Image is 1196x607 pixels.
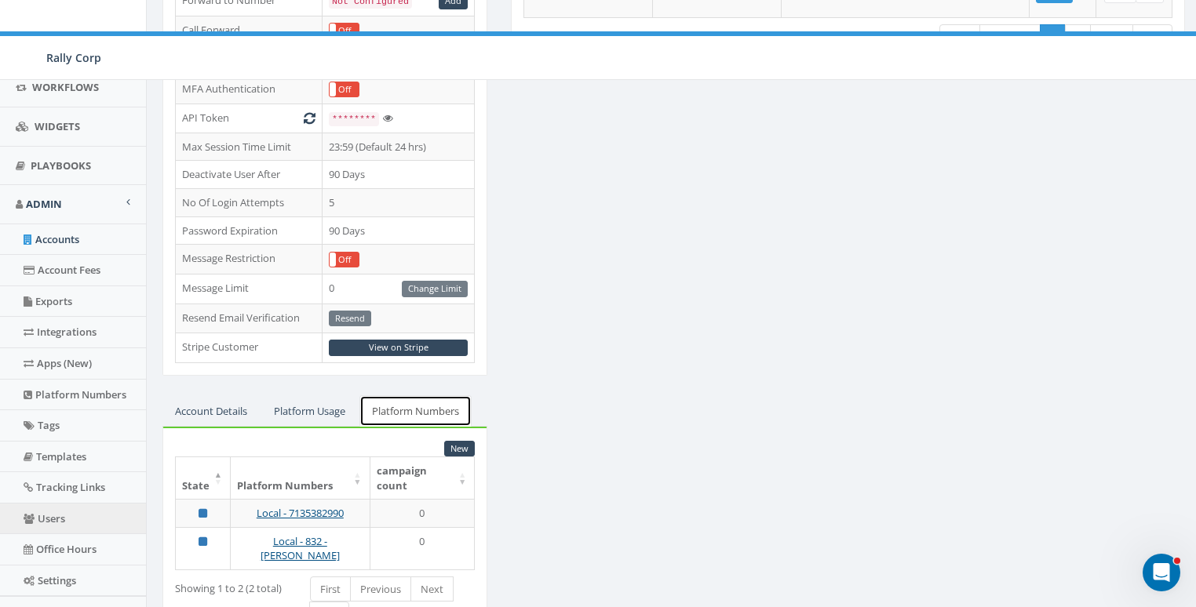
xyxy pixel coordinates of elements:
td: 90 Days [322,216,474,245]
a: First [310,576,351,602]
td: 5 [322,189,474,217]
a: Local - 7135382990 [257,506,344,520]
span: Rally Corp [46,50,101,65]
a: Previous [979,24,1041,50]
th: Platform Numbers: activate to sort column ascending [231,457,370,499]
th: State: activate to sort column descending [176,457,231,499]
td: Stripe Customer [176,333,323,363]
td: Password Expiration [176,216,323,245]
label: Off [330,82,359,96]
a: Platform Usage [261,395,358,427]
div: OnOff [329,82,359,97]
label: Off [330,24,359,38]
td: Call Forward [176,16,323,45]
td: MFA Authentication [176,75,323,104]
td: No Of Login Attempts [176,189,323,217]
a: 2 [1065,24,1091,50]
td: Resend Email Verification [176,303,323,333]
div: OnOff [329,252,359,267]
td: API Token [176,104,323,133]
a: Platform Numbers [359,395,472,427]
div: OnOff [329,23,359,38]
th: campaign count: activate to sort column ascending [370,457,476,499]
td: 0 [370,527,476,569]
div: Showing 1 to 2 (2 total) [175,575,286,596]
a: Next [410,576,454,602]
td: 0 [370,499,476,527]
td: 23:59 (Default 24 hrs) [322,133,474,161]
a: 1 [1040,24,1066,50]
iframe: Intercom live chat [1143,554,1180,591]
a: View on Stripe [329,340,468,356]
td: Max Session Time Limit [176,133,323,161]
td: Message Restriction [176,245,323,274]
label: Off [330,253,359,267]
span: Playbooks [31,158,91,173]
a: Last [1132,24,1172,50]
span: Admin [26,197,62,211]
span: Workflows [32,80,99,94]
i: Generate New Token [304,113,315,123]
a: First [939,24,980,50]
a: Local - 832 - [PERSON_NAME] [261,534,340,563]
a: Next [1090,24,1133,50]
td: 0 [322,274,474,303]
td: 90 Days [322,161,474,189]
td: Deactivate User After [176,161,323,189]
a: Previous [350,576,411,602]
div: Showing 1 to 25 (36 total) [523,23,780,44]
a: New [444,441,475,457]
a: Account Details [162,395,260,427]
td: Message Limit [176,274,323,303]
span: Widgets [35,119,80,133]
